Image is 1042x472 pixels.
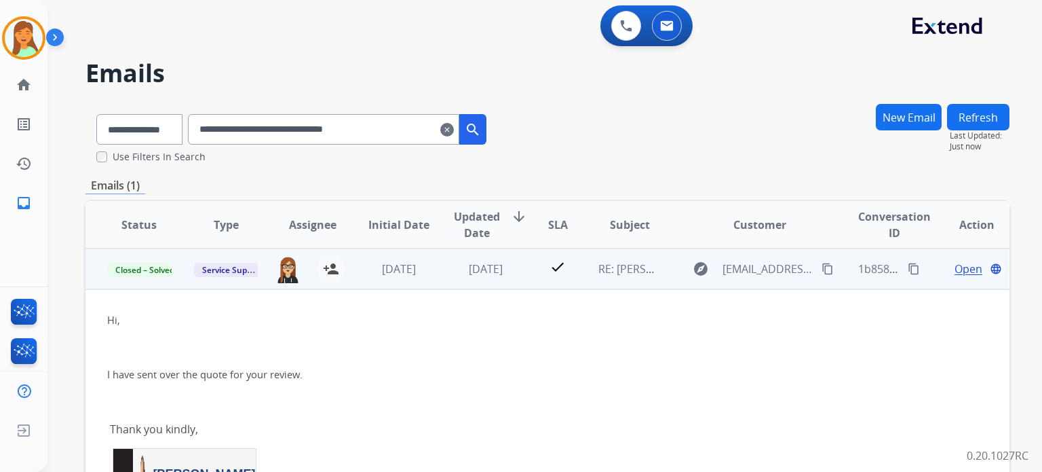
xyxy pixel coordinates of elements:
[950,141,1009,152] span: Just now
[5,19,43,57] img: avatar
[693,261,709,277] mat-icon: explore
[107,367,303,381] span: I have sent over the quote for your review.
[947,104,1009,130] button: Refresh
[610,217,650,233] span: Subject
[85,177,145,194] p: Emails (1)
[121,217,157,233] span: Status
[16,156,32,172] mat-icon: history
[511,208,527,225] mat-icon: arrow_downward
[110,422,198,437] span: Thank you kindly,
[469,261,503,276] span: [DATE]
[107,263,182,277] span: Closed – Solved
[368,217,429,233] span: Initial Date
[323,261,339,277] mat-icon: person_add
[85,60,1009,87] h2: Emails
[214,217,239,233] span: Type
[440,122,454,138] mat-icon: clear
[194,263,271,277] span: Service Support
[990,263,1002,275] mat-icon: language
[722,261,813,277] span: [EMAIL_ADDRESS][DOMAIN_NAME]
[954,261,982,277] span: Open
[923,201,1009,249] th: Action
[876,104,942,130] button: New Email
[598,261,959,276] span: RE: [PERSON_NAME] Claim ID: 7ee5a0d6-383f-4a07-9643-9aea38ba7203
[107,313,120,327] span: Hi,
[548,217,568,233] span: SLA
[16,195,32,211] mat-icon: inbox
[275,255,301,283] img: agent-avatar
[16,77,32,93] mat-icon: home
[465,122,481,138] mat-icon: search
[733,217,786,233] span: Customer
[908,263,920,275] mat-icon: content_copy
[822,263,834,275] mat-icon: content_copy
[858,208,931,241] span: Conversation ID
[113,150,206,164] label: Use Filters In Search
[950,130,1009,141] span: Last Updated:
[16,116,32,132] mat-icon: list_alt
[454,208,500,241] span: Updated Date
[289,217,336,233] span: Assignee
[967,448,1028,464] p: 0.20.1027RC
[549,259,566,275] mat-icon: check
[382,261,416,276] span: [DATE]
